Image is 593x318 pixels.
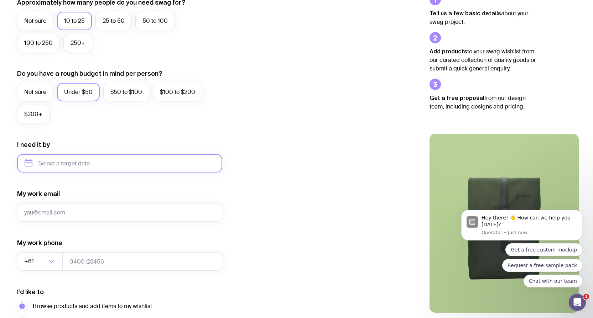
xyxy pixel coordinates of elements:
label: Not sure [17,83,53,101]
label: 250+ [63,34,92,52]
strong: Add products [430,48,467,54]
input: Select a target date [17,154,222,173]
span: Browse products and add items to my wishlist [33,302,152,311]
div: Search for option [17,252,63,271]
span: 1 [583,294,589,300]
strong: Get a free proposal [430,95,484,101]
input: 0400123456 [62,252,222,271]
iframe: Intercom notifications message [451,200,593,299]
label: $50 to $100 [103,83,149,101]
label: Not sure [17,12,53,30]
label: 25 to 50 [95,12,132,30]
input: Search for option [35,252,46,271]
p: from our design team, including designs and pricing. [430,94,536,111]
label: I need it by [17,141,50,149]
p: to your swag wishlist from our curated collection of quality goods or submit a quick general enqu... [430,47,536,73]
p: about your swag project. [430,9,536,26]
label: 50 to 100 [135,12,175,30]
label: My work phone [17,239,62,247]
label: Under $50 [57,83,100,101]
label: $100 to $200 [153,83,202,101]
label: 100 to 250 [17,34,60,52]
span: +61 [24,252,35,271]
label: Do you have a rough budget in mind per person? [17,69,162,78]
input: you@email.com [17,203,222,222]
label: 10 to 25 [57,12,92,30]
iframe: Intercom live chat [569,294,586,311]
label: I’d like to [17,288,44,296]
strong: Tell us a few basic details [430,10,501,16]
label: My work email [17,190,60,198]
label: $200+ [17,105,50,123]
